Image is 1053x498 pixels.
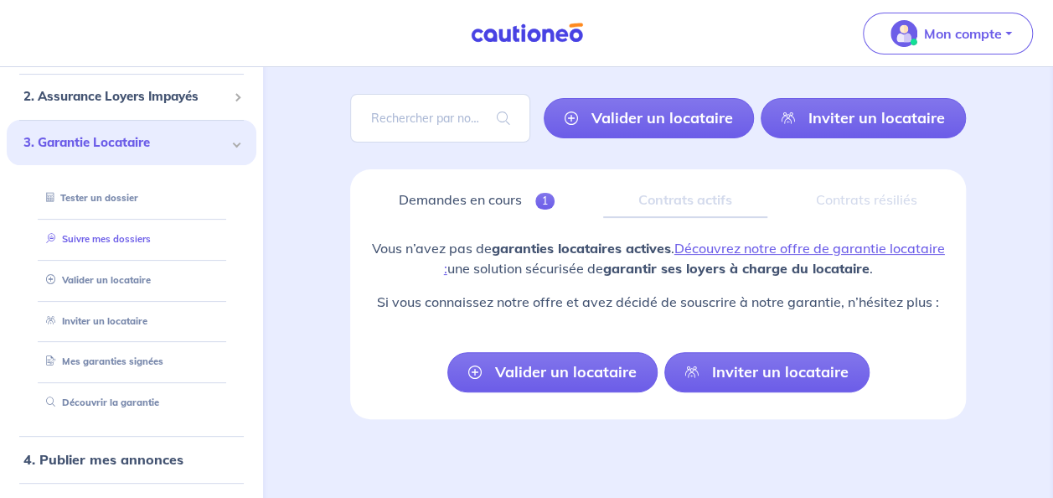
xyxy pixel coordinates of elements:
a: Découvrir la garantie [39,397,159,409]
a: Suivre mes dossiers [39,233,151,245]
img: illu_account_valid_menu.svg [890,20,917,47]
a: Inviter un locataire [761,98,966,138]
a: Mes garanties signées [39,356,163,368]
span: 3. Garantie Locataire [23,133,227,153]
strong: garanties locataires actives [492,240,671,257]
a: 4. Publier mes annonces [23,451,183,468]
div: 3. Garantie Locataire [7,120,256,166]
a: Inviter un locataire [664,352,870,392]
p: Mon compte [924,23,1002,44]
a: Valider un locataire [544,98,754,138]
p: Vous n’avez pas de . une solution sécurisée de . [364,238,952,278]
p: Si vous connaissez notre offre et avez décidé de souscrire à notre garantie, n’hésitez plus : [364,292,952,312]
span: search [477,95,530,142]
div: Tester un dossier [27,185,236,213]
div: Découvrir la garantie [27,390,236,418]
div: 4. Publier mes annonces [7,443,256,476]
span: 2. Assurance Loyers Impayés [23,88,227,107]
a: Valider un locataire [447,352,658,392]
strong: garantir ses loyers à charge du locataire [603,260,870,277]
div: Valider un locataire [27,267,236,294]
div: Suivre mes dossiers [27,226,236,253]
a: Découvrez notre offre de garantie locataire : [444,240,945,277]
button: illu_account_valid_menu.svgMon compte [863,13,1033,54]
input: Rechercher par nom / prénom / mail du locataire [350,94,530,143]
a: Inviter un locataire [39,315,147,327]
a: Valider un locataire [39,274,151,286]
div: 2. Assurance Loyers Impayés [7,81,256,114]
span: 1 [535,193,555,210]
a: Demandes en cours1 [364,183,590,218]
a: Tester un dossier [39,193,138,205]
div: Mes garanties signées [27,349,236,376]
img: Cautioneo [464,23,590,44]
div: Inviter un locataire [27,308,236,335]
